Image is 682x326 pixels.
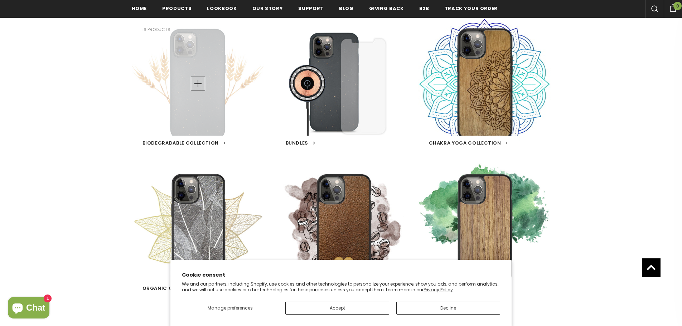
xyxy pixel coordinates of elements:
button: Manage preferences [182,302,278,315]
span: Track your order [445,5,498,12]
span: support [298,5,324,12]
button: Decline [396,302,500,315]
a: BUNDLES [286,140,315,147]
span: Our Story [252,5,283,12]
a: Privacy Policy [424,287,453,293]
a: 0 [664,3,682,12]
span: Products [162,5,192,12]
span: Chakra Yoga Collection [429,140,501,146]
p: We and our partners, including Shopify, use cookies and other technologies to personalize your ex... [182,281,500,292]
span: Lookbook [207,5,237,12]
span: 16 products [132,22,181,37]
h2: Cookie consent [182,271,500,279]
span: Home [132,5,147,12]
span: Giving back [369,5,404,12]
span: Biodegradable Collection [142,140,219,146]
span: Blog [339,5,354,12]
button: Accept [285,302,389,315]
span: Organic Collection [142,285,202,292]
span: B2B [419,5,429,12]
a: Organic Collection [142,285,209,292]
span: 0 [673,2,682,10]
span: BUNDLES [286,140,309,146]
a: Biodegradable Collection [142,140,226,147]
a: Chakra Yoga Collection [429,140,508,147]
span: Manage preferences [208,305,253,311]
inbox-online-store-chat: Shopify online store chat [6,297,52,320]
